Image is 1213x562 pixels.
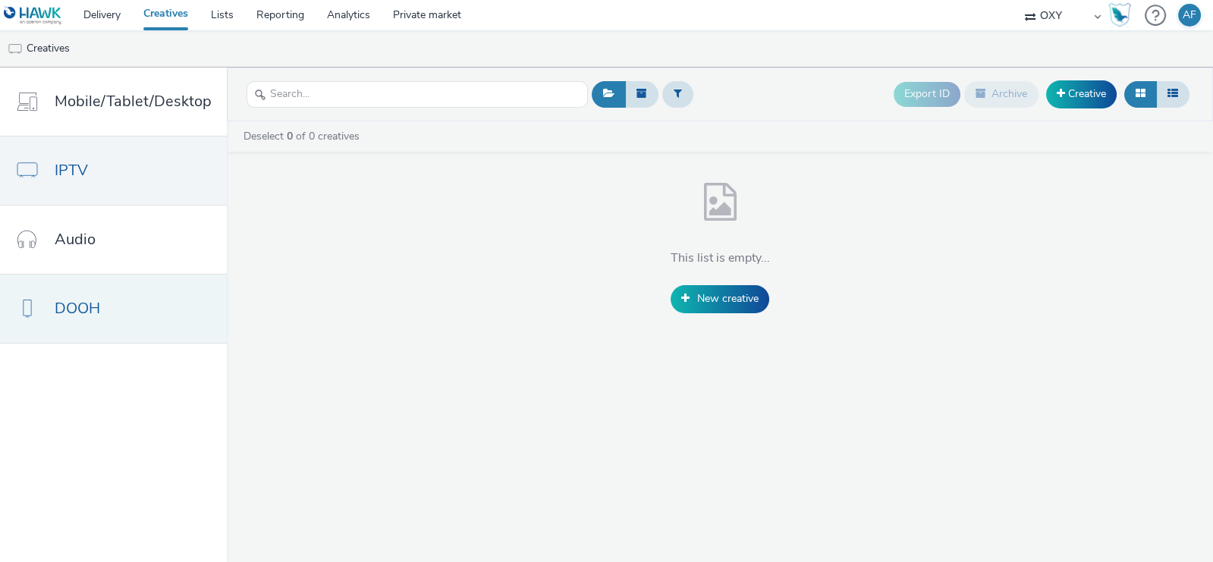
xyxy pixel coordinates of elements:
h4: This list is empty... [671,250,770,267]
a: Hawk Academy [1108,3,1137,27]
input: Search... [247,81,588,108]
img: tv [8,42,23,57]
button: Table [1156,81,1189,107]
img: Hawk Academy [1108,3,1131,27]
span: Audio [55,228,96,250]
button: Grid [1124,81,1157,107]
a: Creative [1046,80,1117,108]
a: New creative [671,285,769,312]
span: Mobile/Tablet/Desktop [55,90,212,112]
span: IPTV [55,159,88,181]
div: AF [1183,4,1196,27]
span: DOOH [55,297,100,319]
button: Export ID [894,82,960,106]
span: New creative [697,291,759,306]
button: Archive [964,81,1039,107]
a: Deselect of 0 creatives [242,129,366,143]
img: undefined Logo [4,6,62,25]
strong: 0 [287,129,293,143]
